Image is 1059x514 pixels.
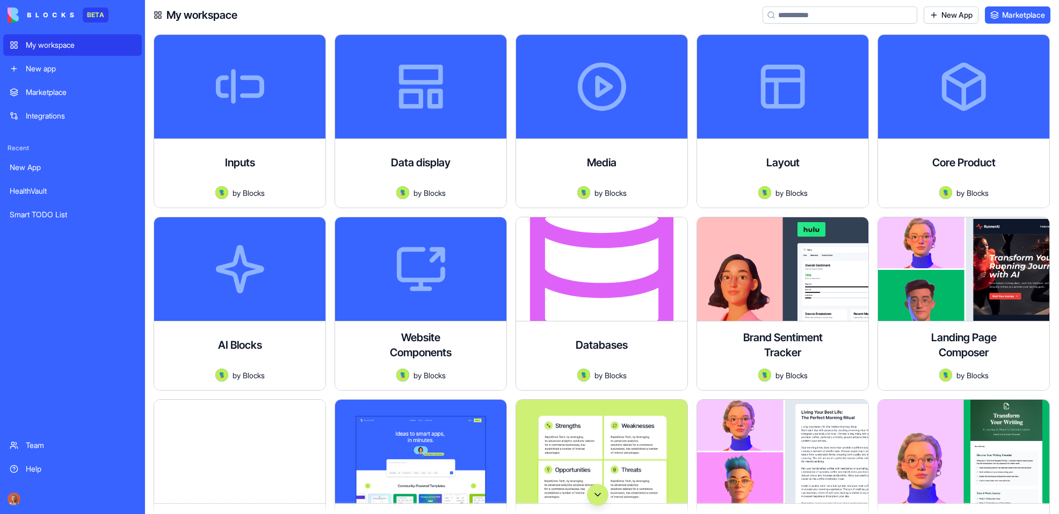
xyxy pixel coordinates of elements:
span: by [233,370,241,381]
img: Avatar [939,186,952,199]
h4: Data display [391,155,451,170]
span: by [594,370,603,381]
div: Smart TODO List [10,209,135,220]
span: by [775,187,784,199]
span: Blocks [786,187,808,199]
h4: Brand Sentiment Tracker [740,330,826,360]
a: Core ProductAvatarbyBlocks [877,34,1050,208]
span: Blocks [243,370,265,381]
a: Marketplace [3,82,142,103]
img: Avatar [758,186,771,199]
div: New app [26,63,135,74]
a: BETA [8,8,108,23]
span: Blocks [605,370,627,381]
a: AI BlocksAvatarbyBlocks [154,217,326,391]
a: Website ComponentsAvatarbyBlocks [335,217,507,391]
a: Landing Page ComposerAvatarbyBlocks [877,217,1050,391]
div: Team [26,440,135,451]
a: InputsAvatarbyBlocks [154,34,326,208]
h4: Inputs [225,155,255,170]
h4: Core Product [932,155,996,170]
span: by [414,370,422,381]
a: Smart TODO List [3,204,142,225]
a: Data displayAvatarbyBlocks [335,34,507,208]
img: Avatar [577,369,590,381]
span: by [233,187,241,199]
div: HealthVault [10,186,135,196]
span: by [414,187,422,199]
img: Avatar [396,186,409,199]
span: Blocks [424,370,446,381]
span: Blocks [243,187,265,199]
a: Marketplace [985,6,1050,24]
a: Integrations [3,105,142,127]
a: My workspace [3,34,142,56]
span: by [956,370,964,381]
a: New App [3,157,142,178]
img: Avatar [215,186,228,199]
h4: Website Components [378,330,464,360]
span: Blocks [967,187,989,199]
span: by [956,187,964,199]
img: logo [8,8,74,23]
h4: AI Blocks [218,337,262,353]
img: Avatar [215,369,228,381]
a: MediaAvatarbyBlocks [516,34,688,208]
a: New app [3,58,142,79]
h4: Layout [766,155,800,170]
a: LayoutAvatarbyBlocks [697,34,869,208]
span: Recent [3,144,142,152]
img: Avatar [939,369,952,381]
a: Brand Sentiment TrackerAvatarbyBlocks [697,217,869,391]
h4: My workspace [166,8,237,23]
div: Help [26,464,135,474]
img: Avatar [577,186,590,199]
span: Blocks [967,370,989,381]
a: New App [924,6,978,24]
img: Avatar [758,369,771,381]
div: BETA [83,8,108,23]
img: Avatar [396,369,409,381]
div: Marketplace [26,87,135,98]
span: by [775,370,784,381]
a: DatabasesAvatarbyBlocks [516,217,688,391]
img: Marina_gj5dtt.jpg [8,493,20,505]
span: Blocks [424,187,446,199]
h4: Media [587,155,616,170]
a: HealthVault [3,180,142,202]
h4: Databases [576,337,628,353]
span: by [594,187,603,199]
span: Blocks [786,370,808,381]
h4: Landing Page Composer [921,330,1007,360]
button: Scroll to bottom [587,484,608,505]
a: Help [3,458,142,480]
a: Team [3,435,142,456]
div: My workspace [26,40,135,50]
span: Blocks [605,187,627,199]
div: New App [10,162,135,173]
div: Integrations [26,111,135,121]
